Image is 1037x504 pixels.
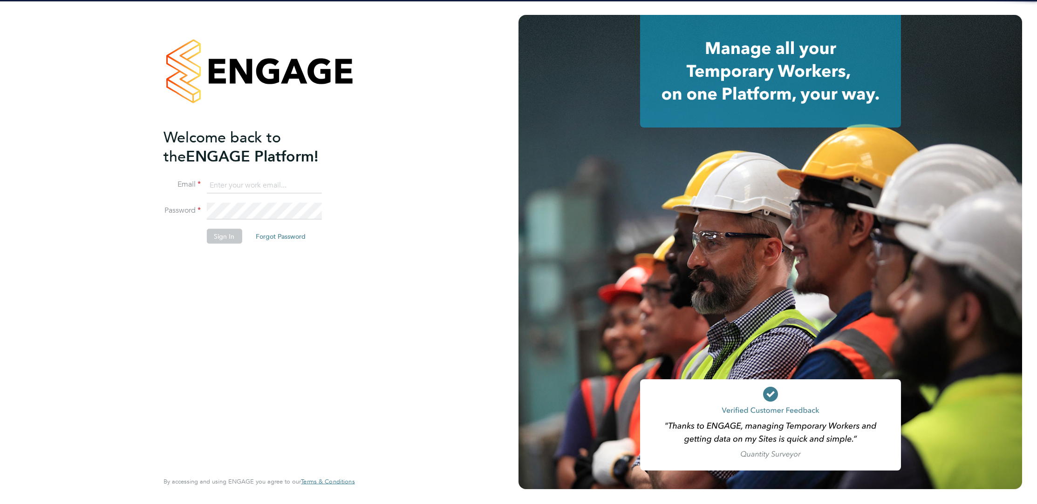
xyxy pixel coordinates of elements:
[164,128,281,165] span: Welcome back to the
[248,229,313,244] button: Forgot Password
[164,206,201,215] label: Password
[164,128,345,166] h2: ENGAGE Platform!
[206,177,321,194] input: Enter your work email...
[301,478,355,485] a: Terms & Conditions
[164,180,201,189] label: Email
[164,477,355,485] span: By accessing and using ENGAGE you agree to our
[206,229,242,244] button: Sign In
